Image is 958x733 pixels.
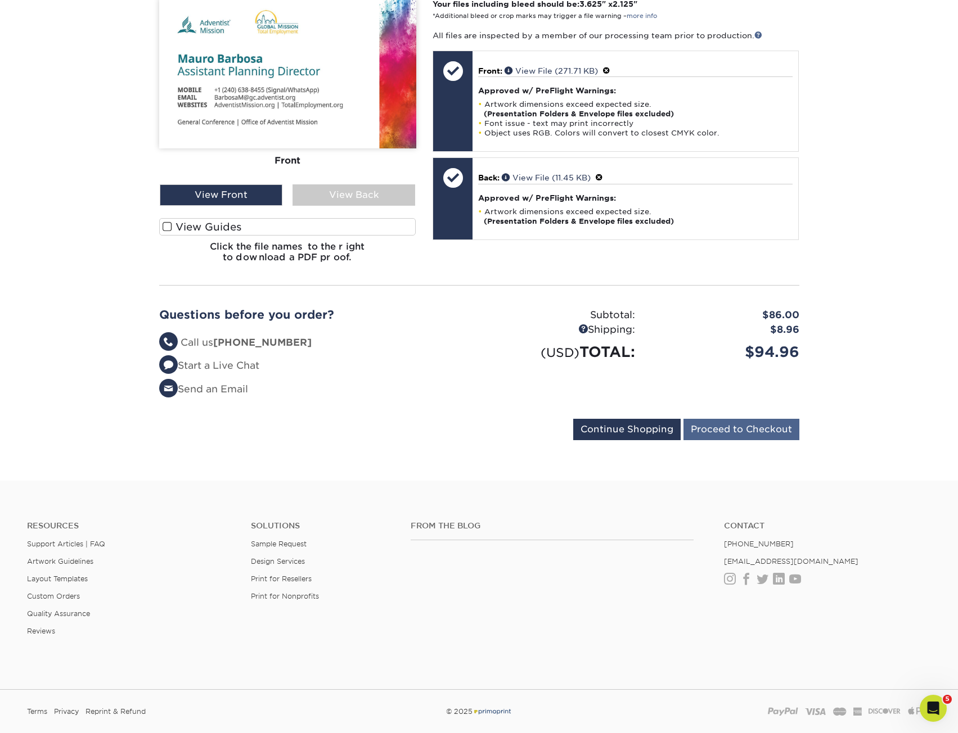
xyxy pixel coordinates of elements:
a: Print for Nonprofits [251,592,319,600]
h4: Resources [27,521,234,531]
img: Primoprint [473,707,512,716]
input: Proceed to Checkout [683,419,799,440]
div: Shipping: [479,323,644,337]
a: Sample Request [251,540,307,548]
a: Quality Assurance [27,609,90,618]
a: more info [627,12,657,20]
strong: [PHONE_NUMBER] [213,337,312,348]
div: View Back [293,184,415,206]
div: © 2025 [326,703,633,720]
a: Reviews [27,627,55,635]
small: (USD) [541,345,579,360]
strong: (Presentation Folders & Envelope files excluded) [484,217,674,225]
input: Continue Shopping [573,419,681,440]
a: Print for Resellers [251,574,312,583]
a: [EMAIL_ADDRESS][DOMAIN_NAME] [724,557,858,565]
div: Subtotal: [479,308,644,323]
label: View Guides [159,218,416,236]
a: Send an Email [159,383,248,395]
li: Call us [159,336,471,350]
iframe: Intercom live chat [920,695,947,722]
a: Reprint & Refund [86,703,146,720]
a: View File (271.71 KB) [505,66,598,75]
a: Custom Orders [27,592,80,600]
a: Terms [27,703,47,720]
li: Font issue - text may print incorrectly [478,119,793,128]
span: Back: [478,173,500,182]
div: $8.96 [644,323,808,337]
a: Privacy [54,703,79,720]
p: All files are inspected by a member of our processing team prior to production. [433,30,799,41]
a: View File (11.45 KB) [502,173,591,182]
a: Artwork Guidelines [27,557,93,565]
div: $94.96 [644,341,808,363]
li: Artwork dimensions exceed expected size. [478,99,793,119]
a: Contact [724,521,931,531]
small: *Additional bleed or crop marks may trigger a file warning – [433,12,657,20]
div: View Front [160,184,282,206]
a: [PHONE_NUMBER] [724,540,794,548]
li: Object uses RGB. Colors will convert to closest CMYK color. [478,128,793,138]
a: Design Services [251,557,305,565]
div: Front [159,148,416,173]
span: Front: [478,66,502,75]
a: Layout Templates [27,574,88,583]
h4: From the Blog [411,521,694,531]
a: Start a Live Chat [159,360,259,371]
h4: Approved w/ PreFlight Warnings: [478,86,793,95]
li: Artwork dimensions exceed expected size. [478,207,793,226]
div: TOTAL: [479,341,644,363]
h6: Click the file names to the right to download a PDF proof. [159,241,416,272]
strong: (Presentation Folders & Envelope files excluded) [484,110,674,118]
span: 5 [943,695,952,704]
h4: Approved w/ PreFlight Warnings: [478,193,793,202]
a: Support Articles | FAQ [27,540,105,548]
h2: Questions before you order? [159,308,471,322]
h4: Solutions [251,521,394,531]
div: $86.00 [644,308,808,323]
